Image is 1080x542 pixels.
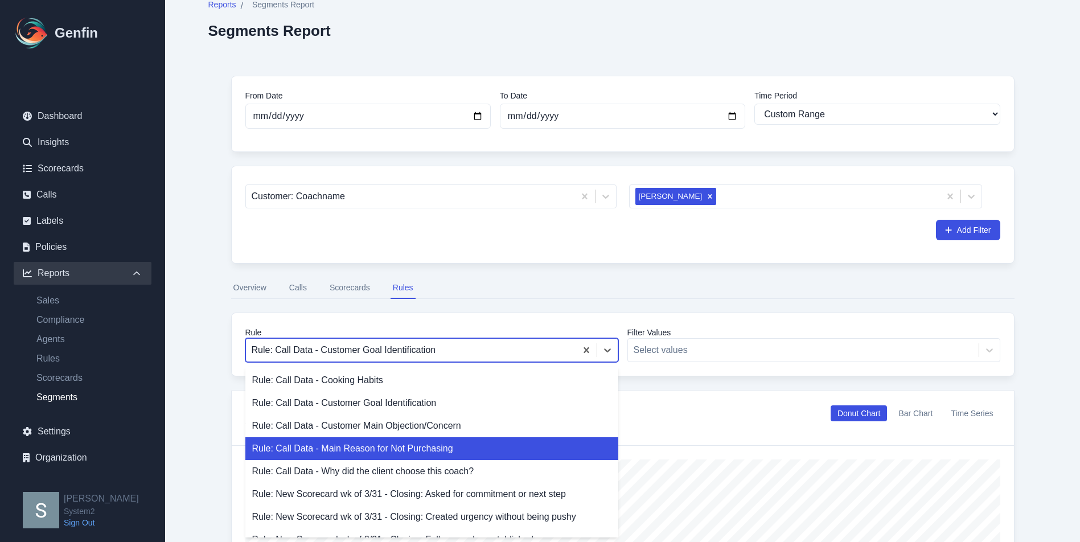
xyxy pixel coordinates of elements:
a: Scorecards [27,371,151,385]
label: Time Period [754,90,1000,101]
span: System2 [64,506,139,517]
a: Segments [27,391,151,404]
a: Compliance [27,313,151,327]
div: Rule: Call Data - Why did the client choose this coach? [245,460,618,483]
label: To Date [500,90,745,101]
button: Donut Chart [831,405,887,421]
a: Dashboard [14,105,151,128]
div: Rule: Call Data - Customer Main Objection/Concern [245,414,618,437]
div: Rule: New Scorecard wk of 3/31 - Closing: Created urgency without being pushy [245,506,618,528]
button: Add Filter [936,220,1000,240]
a: Policies [14,236,151,258]
label: From Date [245,90,491,101]
div: Remove Taliyah Dozier [704,188,716,205]
a: Scorecards [14,157,151,180]
a: Insights [14,131,151,154]
img: Logo [14,15,50,51]
a: Settings [14,420,151,443]
a: Organization [14,446,151,469]
a: Sign Out [64,517,139,528]
img: Savannah Sherard [23,492,59,528]
label: Filter Values [627,327,1000,338]
div: [PERSON_NAME] [635,188,704,205]
h1: Genfin [55,24,98,42]
label: Rule [245,327,618,338]
a: Sales [27,294,151,307]
button: Time Series [944,405,1000,421]
a: Calls [14,183,151,206]
a: Rules [27,352,151,366]
a: Agents [27,332,151,346]
div: Rule: Call Data - Cooking Habits [245,369,618,392]
button: Scorecards [327,277,372,299]
button: Rules [391,277,416,299]
div: Rule: New Scorecard wk of 3/31 - Closing: Asked for commitment or next step [245,483,618,506]
div: Rule: Call Data - Customer Goal Identification [245,392,618,414]
button: Overview [231,277,269,299]
div: Rule: Call Data - Main Reason for Not Purchasing [245,437,618,460]
div: Reports [14,262,151,285]
a: Labels [14,210,151,232]
button: Bar Chart [892,405,939,421]
h2: [PERSON_NAME] [64,492,139,506]
button: Calls [287,277,309,299]
h2: Segments Report [208,22,331,39]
